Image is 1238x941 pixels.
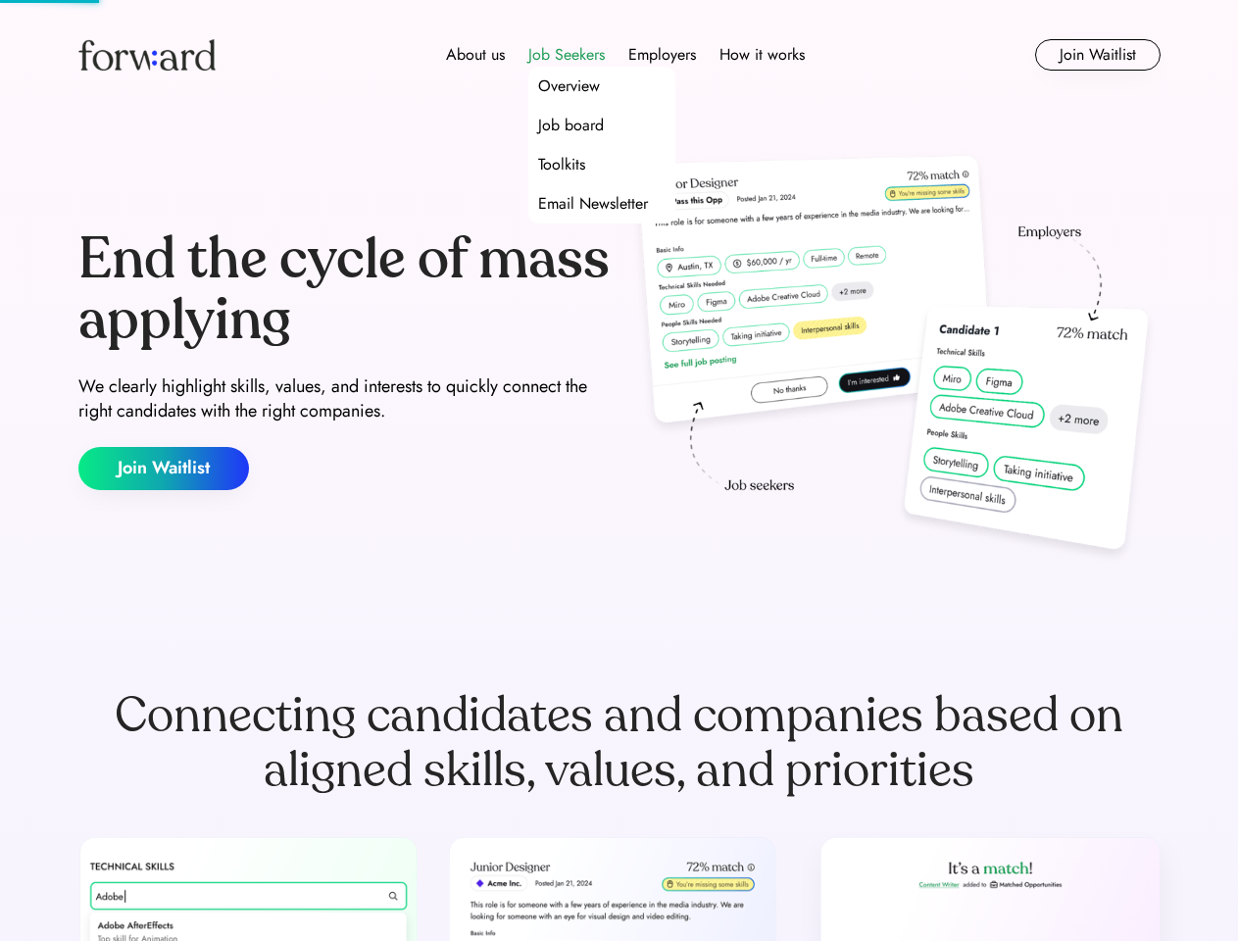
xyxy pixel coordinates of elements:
[538,153,585,176] div: Toolkits
[627,149,1161,570] img: hero-image.png
[628,43,696,67] div: Employers
[538,192,648,216] div: Email Newsletter
[78,374,612,423] div: We clearly highlight skills, values, and interests to quickly connect the right candidates with t...
[78,447,249,490] button: Join Waitlist
[78,229,612,350] div: End the cycle of mass applying
[538,114,604,137] div: Job board
[78,39,216,71] img: Forward logo
[528,43,605,67] div: Job Seekers
[719,43,805,67] div: How it works
[538,74,600,98] div: Overview
[78,688,1161,798] div: Connecting candidates and companies based on aligned skills, values, and priorities
[446,43,505,67] div: About us
[1035,39,1161,71] button: Join Waitlist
